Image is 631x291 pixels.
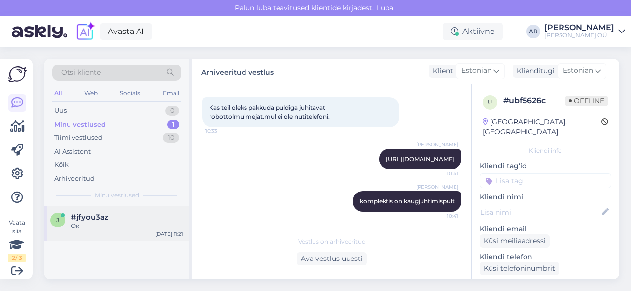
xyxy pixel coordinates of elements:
div: [GEOGRAPHIC_DATA], [GEOGRAPHIC_DATA] [483,117,601,137]
a: [URL][DOMAIN_NAME] [386,155,455,162]
a: [PERSON_NAME][PERSON_NAME] OÜ [544,24,625,39]
div: 0 [165,106,179,116]
div: Vaata siia [8,218,26,262]
span: Luba [374,3,396,12]
div: 2 / 3 [8,254,26,262]
div: Aktiivne [443,23,503,40]
div: Web [82,87,100,99]
div: 10 [163,133,179,143]
div: Ava vestlus uuesti [297,252,367,265]
input: Lisa nimi [480,207,600,218]
span: Offline [565,96,608,106]
span: Kas teil oleks pakkuda puldiga juhitavat robottolmuimejat.mul ei ole nutitelefoni. [209,104,330,120]
span: j [56,216,59,224]
span: 10:33 [205,128,242,135]
div: Klient [429,66,453,76]
span: Minu vestlused [95,191,139,200]
div: Küsi meiliaadressi [480,234,550,248]
div: Uus [54,106,67,116]
div: # ubf5626c [503,95,565,107]
p: Kliendi nimi [480,192,611,202]
div: Minu vestlused [54,120,105,129]
img: Askly Logo [8,66,27,82]
div: [PERSON_NAME] OÜ [544,32,614,39]
div: Klienditugi [513,66,555,76]
div: AI Assistent [54,147,91,157]
span: [PERSON_NAME] [416,141,458,148]
div: Arhiveeritud [54,174,95,184]
span: Estonian [461,65,491,76]
div: 1 [167,120,179,129]
span: Otsi kliente [61,67,101,78]
div: Ок [71,222,183,230]
input: Lisa tag [480,173,611,188]
span: u [488,98,492,106]
label: Arhiveeritud vestlus [201,65,274,78]
div: Kliendi info [480,146,611,155]
span: Estonian [563,65,593,76]
div: Email [161,87,181,99]
div: Socials [118,87,142,99]
img: explore-ai [75,21,96,42]
span: #jfyou3az [71,213,108,222]
div: Küsi telefoninumbrit [480,262,559,275]
p: Kliendi tag'id [480,161,611,171]
span: 10:41 [421,170,458,177]
span: [PERSON_NAME] [416,183,458,191]
span: Vestlus on arhiveeritud [298,237,366,246]
span: 10:41 [421,212,458,220]
p: Kliendi telefon [480,252,611,262]
div: [PERSON_NAME] [544,24,614,32]
div: AR [526,25,540,38]
div: Kõik [54,160,69,170]
div: All [52,87,64,99]
div: [DATE] 11:21 [155,230,183,238]
span: komplektis on kaugjuhtimispult [360,197,455,205]
a: Avasta AI [100,23,152,40]
div: Tiimi vestlused [54,133,103,143]
p: Kliendi email [480,224,611,234]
